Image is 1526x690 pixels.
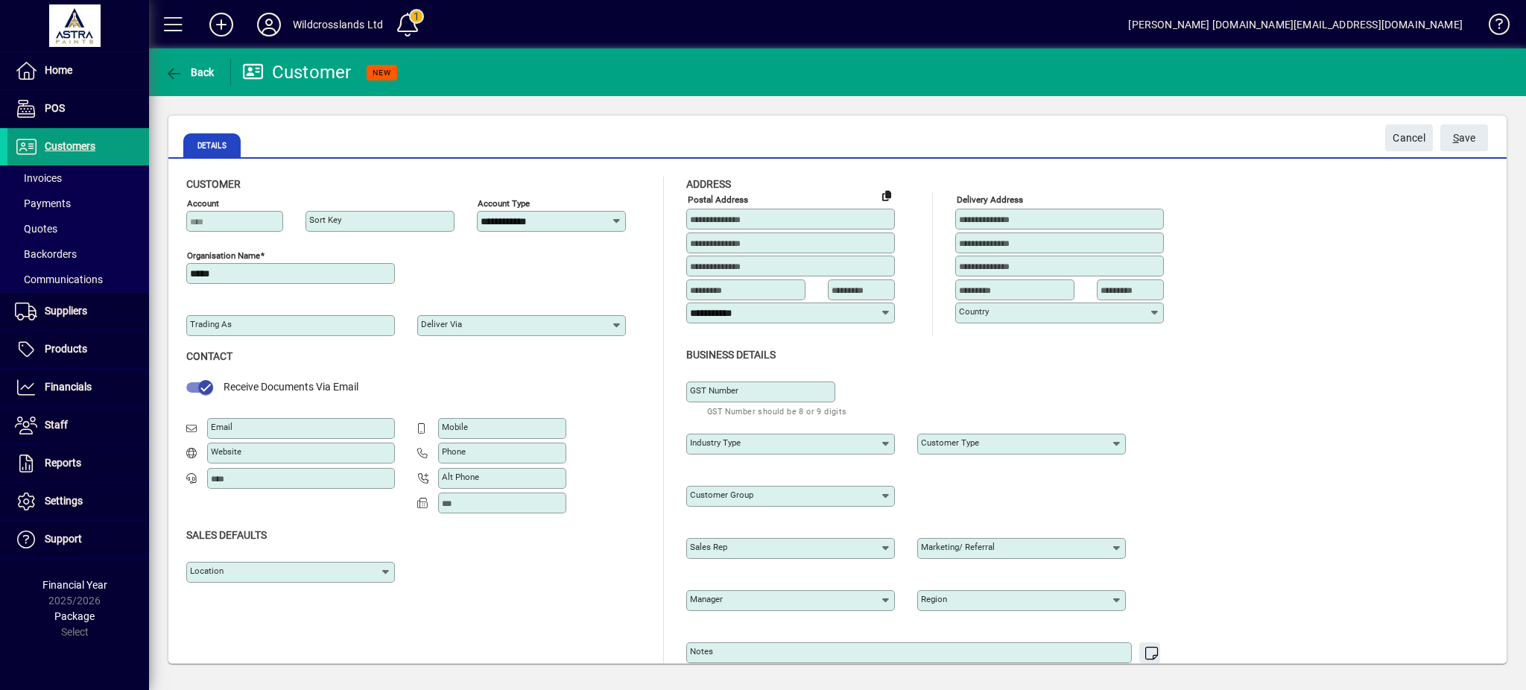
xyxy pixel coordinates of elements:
span: Settings [45,495,83,507]
span: Contact [186,350,232,362]
div: [PERSON_NAME] [DOMAIN_NAME][EMAIL_ADDRESS][DOMAIN_NAME] [1128,13,1463,37]
mat-label: Country [959,306,989,317]
span: Package [54,610,95,622]
mat-label: Organisation name [187,250,260,261]
span: S [1453,132,1459,144]
mat-label: Sort key [309,215,341,225]
app-page-header-button: Back [149,59,231,86]
mat-label: Trading as [190,319,232,329]
mat-label: Sales rep [690,542,727,552]
span: Customer [186,178,241,190]
span: POS [45,102,65,114]
mat-label: Website [211,446,241,457]
button: Profile [245,11,293,38]
mat-label: Mobile [442,422,468,432]
span: Support [45,533,82,545]
button: Copy to Delivery address [875,183,899,207]
span: Address [686,178,731,190]
a: Home [7,52,149,89]
div: Wildcrosslands Ltd [293,13,383,37]
span: Receive Documents Via Email [224,381,358,393]
span: Financial Year [42,579,107,591]
mat-label: Phone [442,446,466,457]
mat-label: GST Number [690,385,738,396]
button: Save [1440,124,1488,151]
a: Financials [7,369,149,406]
mat-label: Customer type [921,437,979,448]
div: Customer [242,60,352,84]
span: Payments [15,197,71,209]
span: Staff [45,419,68,431]
span: ave [1453,126,1476,151]
a: Quotes [7,216,149,241]
a: Payments [7,191,149,216]
a: Support [7,521,149,558]
span: Invoices [15,172,62,184]
span: Details [183,133,241,157]
mat-label: Alt Phone [442,472,479,482]
span: Back [165,66,215,78]
mat-label: Location [190,566,224,576]
mat-label: Customer group [690,490,753,500]
a: Invoices [7,165,149,191]
span: Reports [45,457,81,469]
a: Products [7,331,149,368]
a: Staff [7,407,149,444]
mat-label: Marketing/ Referral [921,542,995,552]
mat-hint: Use 'Enter' to start a new line [1035,663,1152,680]
mat-label: Account Type [478,198,530,209]
span: Home [45,64,72,76]
button: Back [161,59,218,86]
a: Knowledge Base [1478,3,1507,51]
mat-hint: GST Number should be 8 or 9 digits [707,402,847,420]
span: Communications [15,273,103,285]
span: Cancel [1393,126,1425,151]
span: NEW [373,68,391,77]
span: Products [45,343,87,355]
mat-label: Account [187,198,219,209]
a: Suppliers [7,293,149,330]
mat-label: Deliver via [421,319,462,329]
a: POS [7,90,149,127]
mat-label: Industry type [690,437,741,448]
a: Reports [7,445,149,482]
button: Add [197,11,245,38]
mat-label: Email [211,422,232,432]
span: Financials [45,381,92,393]
span: Sales defaults [186,529,267,541]
a: Backorders [7,241,149,267]
span: Business details [686,349,776,361]
span: Suppliers [45,305,87,317]
mat-label: Notes [690,646,713,656]
mat-label: Region [921,594,947,604]
span: Quotes [15,223,57,235]
a: Settings [7,483,149,520]
mat-label: Manager [690,594,723,604]
span: Customers [45,140,95,152]
a: Communications [7,267,149,292]
span: Backorders [15,248,77,260]
button: Cancel [1385,124,1433,151]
